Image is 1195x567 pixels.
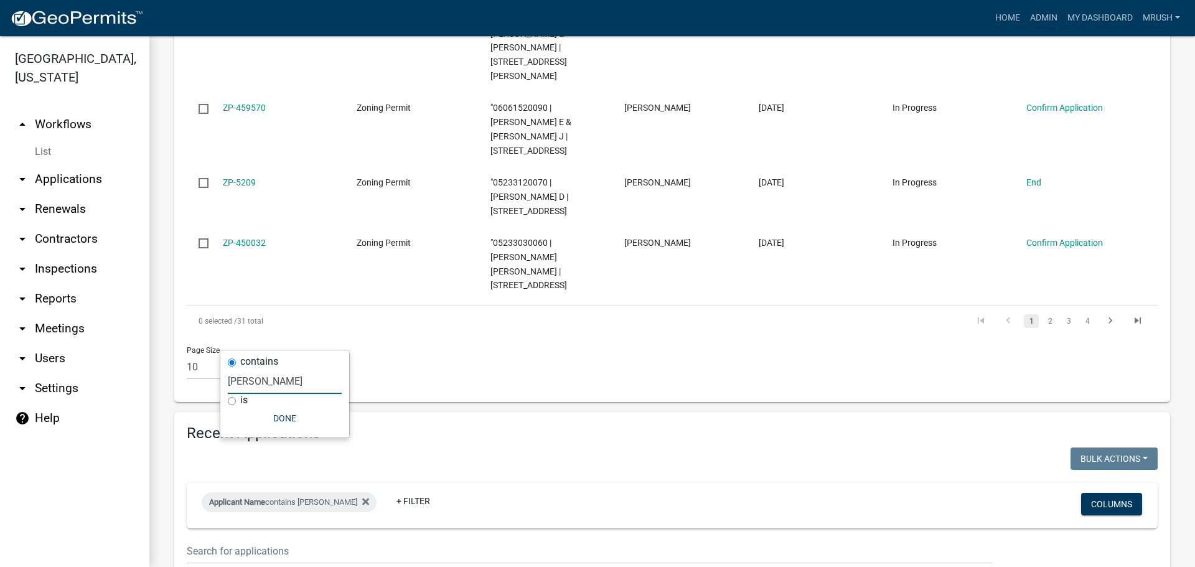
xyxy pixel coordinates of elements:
[15,321,30,336] i: arrow_drop_down
[199,317,237,326] span: 0 selected /
[15,232,30,246] i: arrow_drop_down
[1026,238,1103,248] a: Confirm Application
[1071,448,1158,470] button: Bulk Actions
[624,238,691,248] span: Mary Thompson
[15,291,30,306] i: arrow_drop_down
[1026,103,1103,113] a: Confirm Application
[490,177,568,216] span: "05233120070 | LAUTERBACH BRENNAN D | 15286 BAYSIDE AVE
[187,424,1158,443] h4: Recent Applications
[187,306,570,337] div: 31 total
[759,177,784,187] span: 07/28/2025
[893,238,937,248] span: In Progress
[893,177,937,187] span: In Progress
[15,351,30,366] i: arrow_drop_down
[1043,314,1057,328] a: 2
[240,395,248,405] label: is
[1024,314,1039,328] a: 1
[1025,6,1062,30] a: Admin
[1080,314,1095,328] a: 4
[1081,493,1142,515] button: Columns
[1026,177,1041,187] a: End
[624,103,691,113] span: Ryanne Prochnow
[490,238,567,290] span: "05233030060 | MARTENS DANILE LOUIS | 15347 CRANE ST
[969,314,993,328] a: go to first page
[240,357,278,367] label: contains
[15,172,30,187] i: arrow_drop_down
[624,177,691,187] span: Brennan Lauterbach
[893,103,937,113] span: In Progress
[759,238,784,248] span: 07/15/2025
[357,238,411,248] span: Zoning Permit
[490,14,567,81] span: "05224150070 | HAVEL TODD L & HAVEL BRENDA J | 4593 WESLEY DR
[357,177,411,187] span: Zoning Permit
[15,261,30,276] i: arrow_drop_down
[1041,311,1059,332] li: page 2
[209,497,265,507] span: Applicant Name
[1059,311,1078,332] li: page 3
[759,103,784,113] span: 08/05/2025
[996,314,1020,328] a: go to previous page
[223,103,266,113] a: ZP-459570
[15,117,30,132] i: arrow_drop_up
[1062,6,1138,30] a: My Dashboard
[15,411,30,426] i: help
[1022,311,1041,332] li: page 1
[202,492,377,512] div: contains [PERSON_NAME]
[1078,311,1097,332] li: page 4
[228,407,342,429] button: Done
[990,6,1025,30] a: Home
[187,538,993,564] input: Search for applications
[1099,314,1122,328] a: go to next page
[15,381,30,396] i: arrow_drop_down
[490,103,571,155] span: "06061520090 | ARNBURG SCOTT E & KELLI J | 7176 275TH WAY
[387,490,440,512] a: + Filter
[1061,314,1076,328] a: 3
[223,238,266,248] a: ZP-450032
[1138,6,1185,30] a: MRush
[357,103,411,113] span: Zoning Permit
[1126,314,1150,328] a: go to last page
[15,202,30,217] i: arrow_drop_down
[223,177,256,187] a: ZP-5209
